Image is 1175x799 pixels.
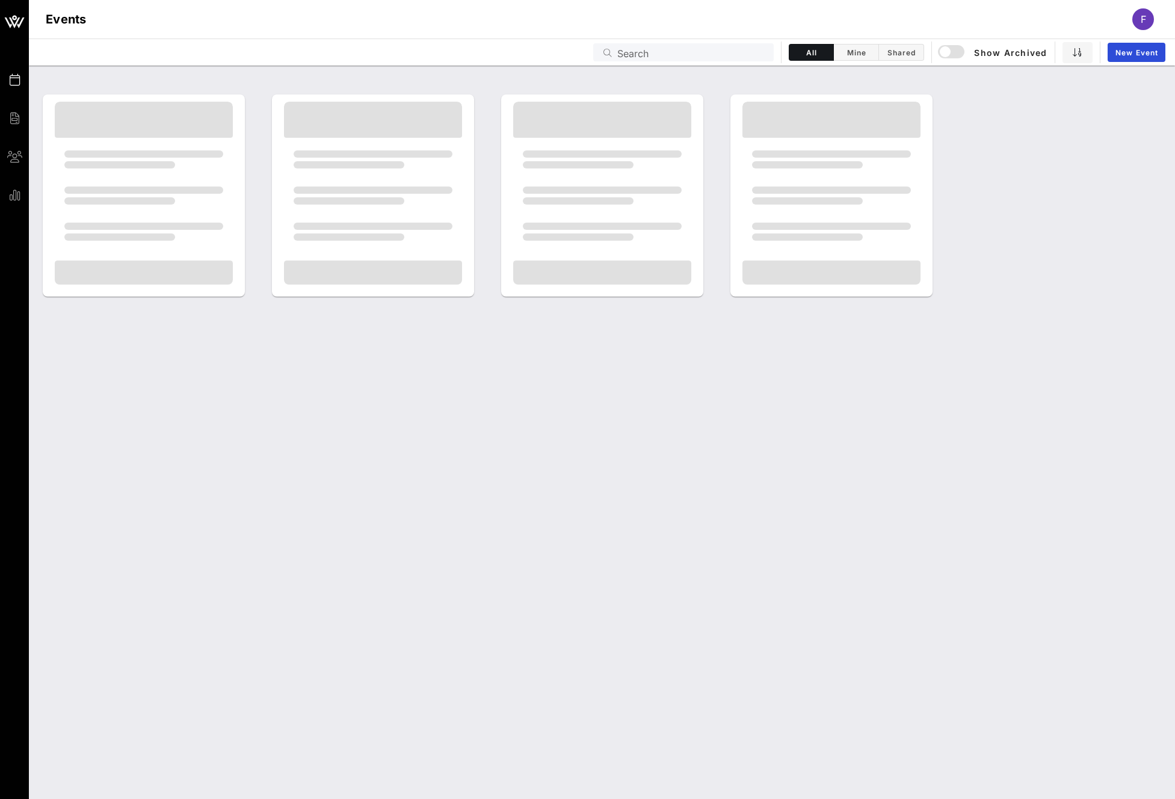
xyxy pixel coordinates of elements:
[797,48,826,57] span: All
[834,44,879,61] button: Mine
[841,48,871,57] span: Mine
[940,45,1047,60] span: Show Archived
[1115,48,1158,57] span: New Event
[939,42,1047,63] button: Show Archived
[879,44,924,61] button: Shared
[886,48,916,57] span: Shared
[1108,43,1165,62] a: New Event
[1141,13,1146,25] span: F
[46,10,87,29] h1: Events
[1132,8,1154,30] div: F
[789,44,834,61] button: All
